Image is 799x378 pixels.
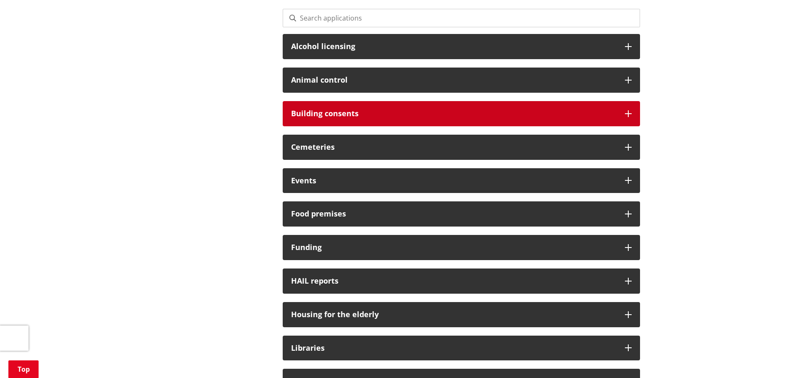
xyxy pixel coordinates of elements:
h3: Animal control [291,76,617,84]
h3: Food premises [291,210,617,218]
input: Search applications [283,9,640,27]
iframe: Messenger Launcher [760,343,791,373]
h3: Building consents [291,109,617,118]
h3: HAIL reports [291,277,617,285]
h3: Libraries [291,344,617,352]
h3: Events [291,177,617,185]
h3: Cemeteries [291,143,617,151]
h3: Housing for the elderly [291,310,617,319]
a: Top [8,360,39,378]
h3: Alcohol licensing [291,42,617,51]
h3: Funding [291,243,617,252]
